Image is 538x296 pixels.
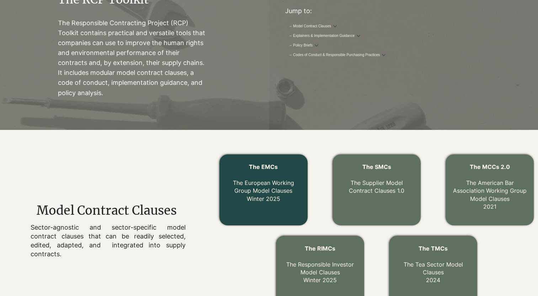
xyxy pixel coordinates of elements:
a: The TMCs The Tea Sector Model Clauses2024 [404,245,463,284]
span: The TMCs [419,245,448,252]
nav: Site [285,23,395,59]
a: → Policy Briefs [288,43,313,48]
a: The Supplier Model Contract Clauses 1.0 [349,179,404,194]
span: The RIMCs [305,245,335,252]
button: More → Model Contract Clauses pages [333,24,337,28]
p: Sector-agnostic and sector-specific model contract clauses that can be readily selected, edited, ... [31,223,186,259]
button: More → Codes of Conduct & Responsible Purchasing Practices pages [382,53,385,57]
button: More → Policy Briefs pages [315,44,318,47]
a: → Codes of Conduct & Responsible Purchasing Practices [288,53,380,58]
span: The MCCs 2.0 [470,163,510,170]
p: Jump to: [285,6,433,15]
button: More → Explainers & Implementation Guidance pages [357,34,360,38]
span: The EMCs [249,163,278,170]
p: The Responsible Contracting Project (RCP) Toolkit contains practical and versatile tools that com... [58,18,209,98]
a: → Explainers & Implementation Guidance [288,33,355,39]
a: The RIMCs The Responsible Investor Model ClausesWinter 2025 [286,245,354,284]
a: The SMCs [362,163,391,170]
a: The EMCs The European Working Group Model ClausesWinter 2025 [233,163,294,202]
span: Model Contract Clauses [37,203,177,218]
a: The MCCs 2.0 The American Bar Association Working Group Model Clauses2021 [453,163,527,210]
a: → Model Contract Clauses [288,24,331,29]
